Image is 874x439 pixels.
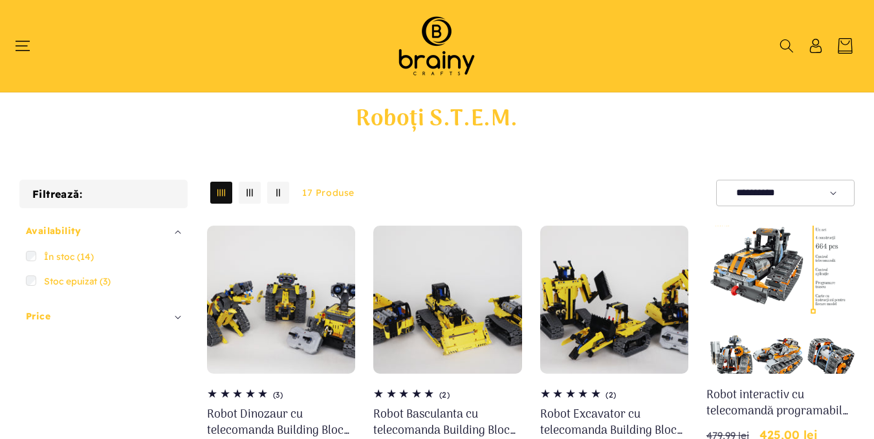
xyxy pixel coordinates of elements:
summary: Meniu [21,39,37,53]
span: Availability [26,225,82,237]
a: Robot Dinozaur cu telecomanda Building Blocks S.T.E.M, Programabil 3 in 1, pentru interior si ext... [207,407,355,439]
h2: Filtrează: [19,180,188,208]
span: Price [26,310,50,322]
a: Robot interactiv cu telecomandă programabil 4in1, potrivit pentru interior și exterior, Robot/Tan... [706,387,855,420]
span: În stoc (14) [44,251,94,262]
a: Robot Basculanta cu telecomanda Building Blocks S.T.E.M, Programabil 3 in 1, pentru interior si e... [373,407,521,439]
span: 17 produse [302,187,355,198]
h1: Roboți S.T.E.M. [19,109,855,131]
a: Robot Excavator cu telecomanda Building Blocks S.T.E.M, Programabil 3 in 1, Echipament de constru... [540,407,688,439]
summary: Căutați [779,39,795,53]
summary: Price [19,303,188,330]
img: Brainy Crafts [382,13,492,79]
span: Stoc epuizat (3) [44,275,111,287]
summary: Availability (0 selectat) [19,218,188,244]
